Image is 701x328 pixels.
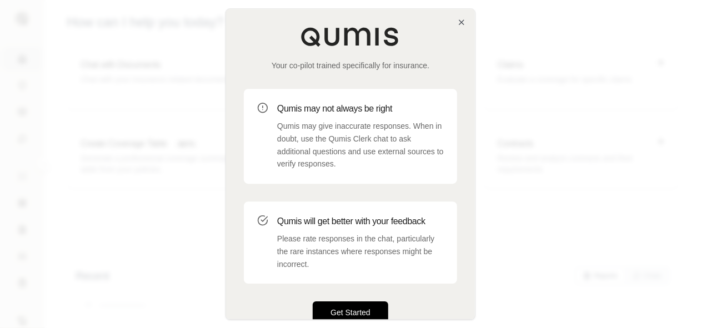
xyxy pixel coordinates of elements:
[244,60,457,71] p: Your co-pilot trained specifically for insurance.
[301,27,400,47] img: Qumis Logo
[277,215,444,228] h3: Qumis will get better with your feedback
[277,233,444,270] p: Please rate responses in the chat, particularly the rare instances where responses might be incor...
[277,102,444,115] h3: Qumis may not always be right
[277,120,444,170] p: Qumis may give inaccurate responses. When in doubt, use the Qumis Clerk chat to ask additional qu...
[313,301,388,324] button: Get Started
